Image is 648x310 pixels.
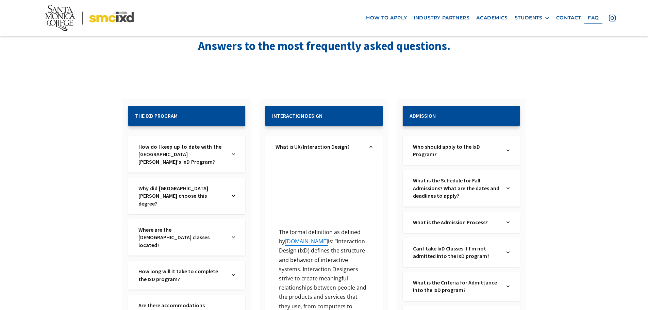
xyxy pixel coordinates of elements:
[413,143,500,158] a: Who should apply to the IxD Program?
[413,177,500,199] a: What is the Schedule for Fall Admissions? What are the dates and deadlines to apply?
[410,113,513,119] h2: Admission
[272,113,376,119] h2: Interaction Design
[413,245,500,260] a: Can I take IxD Classes if I’m not admitted into the IxD program?
[276,143,363,150] a: What is UX/Interaction Design?
[515,15,549,21] div: STUDENTS
[410,12,473,24] a: industry partners
[553,12,584,24] a: contact
[138,143,226,166] a: How do I keep up to date with the [GEOGRAPHIC_DATA][PERSON_NAME]'s IxD Program?
[188,38,460,54] h1: Answers to the most frequently asked questions.
[138,226,226,249] a: Where are the [DEMOGRAPHIC_DATA] classes located?
[473,12,511,24] a: Academics
[413,218,500,226] a: What is the Admission Process?
[413,279,500,294] a: What is the Criteria for Admittance into the IxD program?
[138,267,226,283] a: How long will it take to complete the IxD program?
[609,15,616,21] img: icon - instagram
[363,12,410,24] a: how to apply
[285,238,328,246] a: [DOMAIN_NAME]
[515,15,543,21] div: STUDENTS
[276,218,372,228] p: ‍
[138,184,226,207] a: Why did [GEOGRAPHIC_DATA][PERSON_NAME] choose this degree?
[135,113,238,119] h2: The IxD Program
[45,5,134,31] img: Santa Monica College - SMC IxD logo
[584,12,602,24] a: faq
